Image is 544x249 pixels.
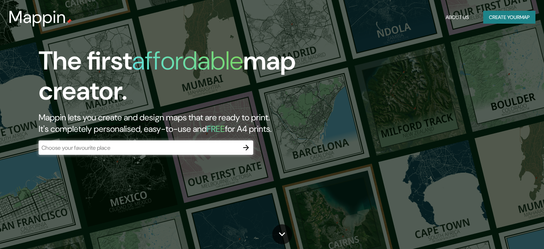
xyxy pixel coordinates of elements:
button: About Us [443,11,472,24]
h1: The first map creator. [39,46,311,112]
img: mappin-pin [66,19,72,24]
h2: Mappin lets you create and design maps that are ready to print. It's completely personalised, eas... [39,112,311,135]
h3: Mappin [9,7,66,27]
h1: affordable [132,44,243,77]
iframe: Help widget launcher [480,221,536,241]
h5: FREE [207,123,225,134]
input: Choose your favourite place [39,144,239,152]
button: Create yourmap [483,11,535,24]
